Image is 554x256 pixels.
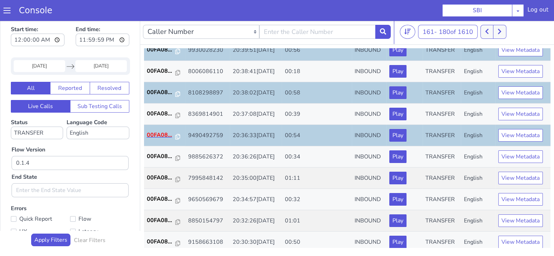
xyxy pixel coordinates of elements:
[14,41,65,53] input: Start Date
[282,127,351,148] td: 00:34
[461,106,495,127] td: English
[423,191,461,212] td: TRANSFER
[147,133,176,141] p: 00FA08...
[147,112,176,120] p: 00FA08...
[498,195,543,208] button: View Metadata
[389,195,406,208] button: Play
[442,4,512,17] button: SBI
[352,170,387,191] td: INBOUND
[282,212,351,234] td: 00:50
[423,148,461,170] td: TRANSFER
[185,148,230,170] td: 7995848142
[352,191,387,212] td: INBOUND
[70,207,129,217] label: Latency
[282,170,351,191] td: 00:32
[11,207,70,217] label: UX
[423,20,461,42] td: TRANSFER
[147,154,176,163] p: 00FA08...
[147,48,183,56] a: 00FA08...
[185,212,230,234] td: 9158663108
[90,63,129,75] button: Resolved
[185,84,230,106] td: 8369814901
[352,84,387,106] td: INBOUND
[498,131,543,144] button: View Metadata
[282,63,351,84] td: 00:58
[498,174,543,186] button: View Metadata
[423,84,461,106] td: TRANSFER
[11,107,63,120] select: Status
[461,63,495,84] td: English
[230,191,282,212] td: 20:32:26[DATE]
[230,212,282,234] td: 20:30:30[DATE]
[461,20,495,42] td: English
[389,216,406,229] button: Play
[230,106,282,127] td: 20:36:33[DATE]
[423,127,461,148] td: TRANSFER
[282,106,351,127] td: 00:54
[389,24,406,37] button: Play
[11,14,64,27] input: Start time:
[498,152,543,165] button: View Metadata
[282,191,351,212] td: 01:01
[147,154,183,163] a: 00FA08...
[185,63,230,84] td: 8108298897
[352,63,387,84] td: INBOUND
[230,170,282,191] td: 20:34:57[DATE]
[70,195,129,205] label: Flow
[259,6,376,20] input: Enter the Caller Number
[185,170,230,191] td: 9650569679
[461,191,495,212] td: English
[461,42,495,63] td: English
[230,20,282,42] td: 20:39:51[DATE]
[11,6,61,15] a: Console
[527,6,548,17] div: Log out
[461,148,495,170] td: English
[185,106,230,127] td: 9490492759
[352,127,387,148] td: INBOUND
[147,26,183,35] a: 00FA08...
[11,99,63,120] label: Status
[11,81,70,93] button: Live Calls
[352,106,387,127] td: INBOUND
[74,218,105,225] h6: Clear Filters
[352,42,387,63] td: INBOUND
[185,191,230,212] td: 8850154797
[11,63,50,75] button: All
[75,41,127,53] input: End Date
[423,212,461,234] td: TRANSFER
[282,42,351,63] td: 00:18
[389,152,406,165] button: Play
[352,212,387,234] td: INBOUND
[389,46,406,58] button: Play
[31,214,70,227] button: Apply Filters
[461,127,495,148] td: English
[147,48,176,56] p: 00FA08...
[147,69,183,77] a: 00FA08...
[498,24,543,37] button: View Metadata
[498,88,543,101] button: View Metadata
[67,107,129,120] select: Language Code
[147,90,183,99] a: 00FA08...
[498,110,543,122] button: View Metadata
[12,154,37,162] label: End State
[498,46,543,58] button: View Metadata
[230,42,282,63] td: 20:38:41[DATE]
[147,133,183,141] a: 00FA08...
[418,6,478,20] button: 161- 180of 1610
[498,216,543,229] button: View Metadata
[389,88,406,101] button: Play
[185,42,230,63] td: 8006086110
[423,63,461,84] td: TRANSFER
[147,90,176,99] p: 00FA08...
[76,14,129,27] input: End time:
[147,69,176,77] p: 00FA08...
[147,218,183,227] a: 00FA08...
[12,137,129,151] input: Enter the Flow Version ID
[352,148,387,170] td: INBOUND
[230,127,282,148] td: 20:36:26[DATE]
[389,67,406,80] button: Play
[147,112,183,120] a: 00FA08...
[11,195,70,205] label: Quick Report
[147,176,183,184] a: 00FA08...
[282,84,351,106] td: 00:39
